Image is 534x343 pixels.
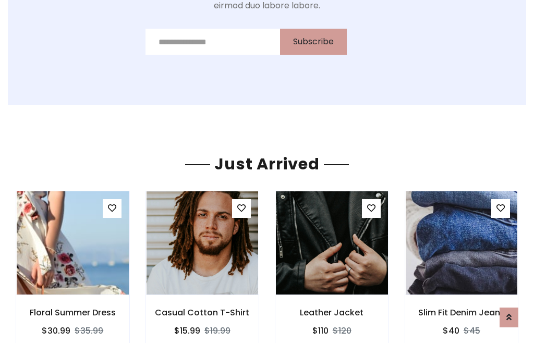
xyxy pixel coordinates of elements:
del: $120 [333,325,351,337]
del: $45 [464,325,480,337]
h6: $110 [312,326,329,336]
h6: Leather Jacket [275,308,389,317]
h6: $15.99 [174,326,200,336]
h6: Slim Fit Denim Jeans [405,308,518,317]
h6: $30.99 [42,326,70,336]
h6: $40 [443,326,459,336]
del: $19.99 [204,325,230,337]
span: Just Arrived [210,153,324,175]
h6: Floral Summer Dress [16,308,129,317]
button: Subscribe [280,29,347,55]
del: $35.99 [75,325,103,337]
h6: Casual Cotton T-Shirt [146,308,259,317]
